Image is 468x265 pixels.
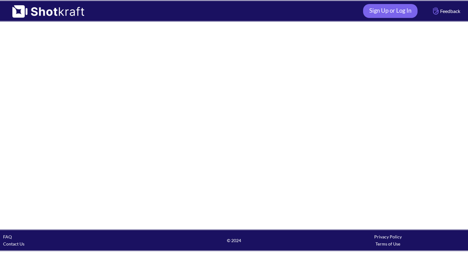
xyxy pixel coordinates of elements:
[431,6,440,16] img: Hand Icon
[157,237,311,244] span: © 2024
[431,7,460,15] span: Feedback
[311,240,465,247] div: Terms of Use
[3,241,24,246] a: Contact Us
[363,4,418,18] a: Sign Up or Log In
[3,234,12,239] a: FAQ
[311,233,465,240] div: Privacy Policy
